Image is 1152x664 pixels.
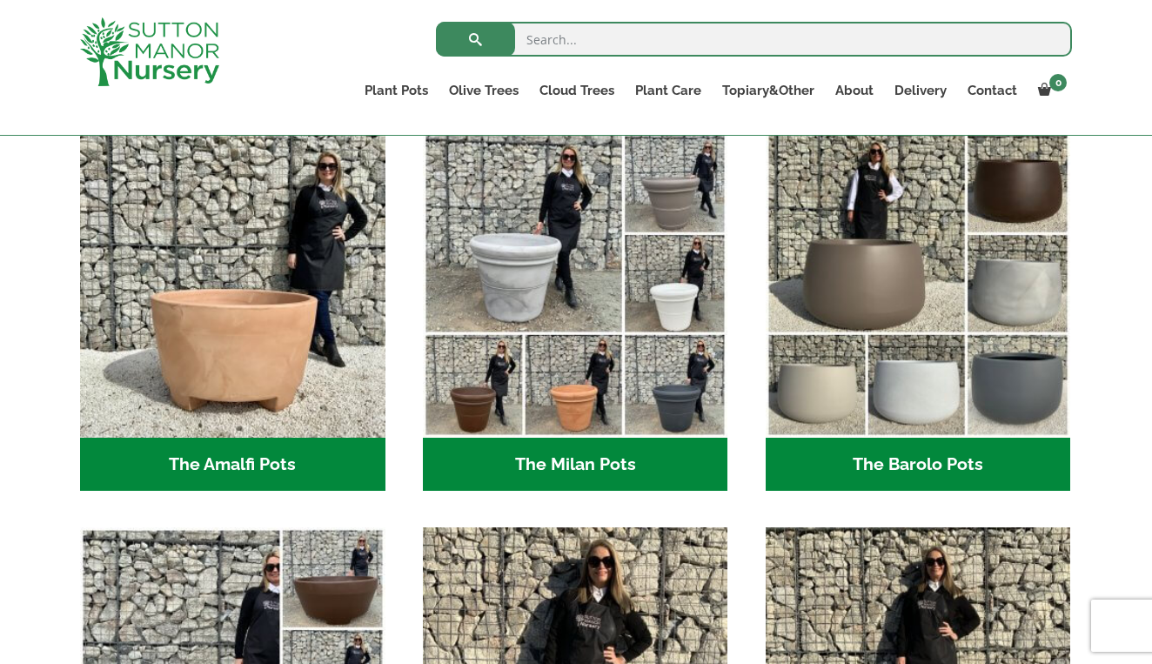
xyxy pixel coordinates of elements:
[354,78,439,103] a: Plant Pots
[439,78,529,103] a: Olive Trees
[80,17,219,86] img: logo
[529,78,625,103] a: Cloud Trees
[1049,74,1067,91] span: 0
[423,438,728,492] h2: The Milan Pots
[766,132,1071,491] a: Visit product category The Barolo Pots
[825,78,884,103] a: About
[766,438,1071,492] h2: The Barolo Pots
[80,132,385,491] a: Visit product category The Amalfi Pots
[625,78,712,103] a: Plant Care
[423,132,728,491] a: Visit product category The Milan Pots
[884,78,957,103] a: Delivery
[712,78,825,103] a: Topiary&Other
[436,22,1072,57] input: Search...
[80,132,385,438] img: The Amalfi Pots
[80,438,385,492] h2: The Amalfi Pots
[1028,78,1072,103] a: 0
[766,132,1071,438] img: The Barolo Pots
[423,132,728,438] img: The Milan Pots
[957,78,1028,103] a: Contact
